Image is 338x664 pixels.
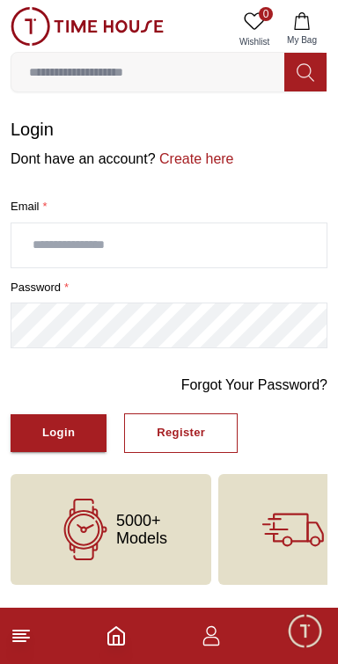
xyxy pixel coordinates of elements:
img: ... [11,7,164,46]
div: Login [42,423,75,443]
span: Wishlist [232,35,276,48]
a: 0Wishlist [232,7,276,52]
a: Forgot Your Password? [181,375,327,396]
div: Chat Widget [286,612,325,651]
label: password [11,279,327,296]
p: Dont have an account? [11,149,327,170]
span: My Bag [280,33,324,47]
h1: Login [11,117,327,142]
a: Create here [156,151,234,166]
a: Home [106,625,127,646]
button: Register [124,413,238,453]
span: 5000+ Models [116,512,167,547]
label: Email [11,198,327,215]
button: Login [11,414,107,452]
button: My Bag [276,7,327,52]
div: Register [157,423,205,443]
span: 0 [259,7,273,21]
